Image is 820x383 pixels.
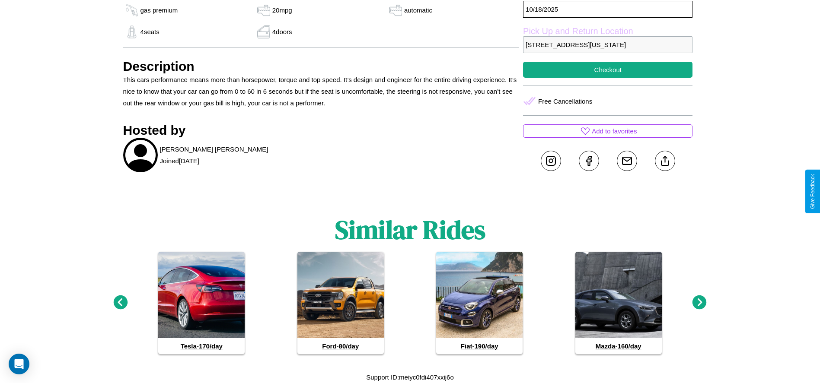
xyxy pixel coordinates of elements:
p: 4 doors [272,26,292,38]
a: Tesla-170/day [158,252,245,354]
a: Mazda-160/day [575,252,662,354]
img: gas [123,4,140,17]
img: gas [123,25,140,38]
h4: Fiat - 190 /day [436,338,523,354]
p: Support ID: meiyc0fdi407xxij6o [366,371,454,383]
h4: Mazda - 160 /day [575,338,662,354]
p: This cars performance means more than horsepower, torque and top speed. It’s design and engineer ... [123,74,519,109]
p: 4 seats [140,26,160,38]
p: Add to favorites [592,125,637,137]
button: Checkout [523,62,692,78]
a: Fiat-190/day [436,252,523,354]
div: Open Intercom Messenger [9,354,29,374]
img: gas [255,4,272,17]
p: [STREET_ADDRESS][US_STATE] [523,36,692,53]
h4: Ford - 80 /day [297,338,384,354]
img: gas [255,25,272,38]
h3: Description [123,59,519,74]
label: Pick Up and Return Location [523,26,692,36]
div: Give Feedback [810,174,816,209]
a: Ford-80/day [297,252,384,354]
p: Free Cancellations [538,95,592,107]
p: automatic [404,4,432,16]
p: Joined [DATE] [160,155,199,167]
img: gas [387,4,404,17]
p: 10 / 18 / 2025 [523,1,692,18]
p: 20 mpg [272,4,292,16]
button: Add to favorites [523,124,692,138]
h3: Hosted by [123,123,519,138]
p: gas premium [140,4,178,16]
h4: Tesla - 170 /day [158,338,245,354]
p: [PERSON_NAME] [PERSON_NAME] [160,143,268,155]
h1: Similar Rides [335,212,485,247]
